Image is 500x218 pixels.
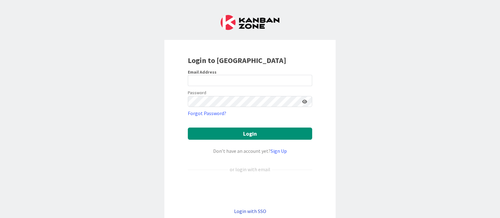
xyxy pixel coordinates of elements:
label: Email Address [188,69,217,75]
img: Kanban Zone [221,15,279,30]
a: Sign Up [271,148,287,154]
div: or login with email [228,166,272,173]
label: Password [188,90,206,96]
button: Login [188,128,312,140]
div: Don’t have an account yet? [188,147,312,155]
a: Login with SSO [234,208,266,214]
iframe: Sign in with Google Button [185,183,315,197]
a: Forgot Password? [188,109,226,117]
b: Login to [GEOGRAPHIC_DATA] [188,56,286,65]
